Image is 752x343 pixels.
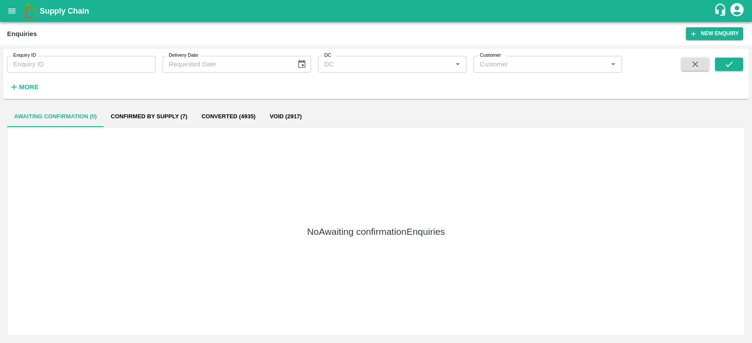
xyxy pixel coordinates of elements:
[7,106,104,127] button: Awaiting confirmation (0)
[169,52,198,59] label: Delivery Date
[686,27,743,40] button: New Enquiry
[194,106,263,127] button: Converted (4935)
[13,52,36,59] label: Enquiry ID
[321,58,449,70] input: DC
[608,58,619,70] button: Open
[40,7,89,15] b: Supply Chain
[104,106,195,127] button: Confirmed by supply (7)
[476,58,605,70] input: Customer
[714,3,729,19] div: customer-support
[452,58,463,70] button: Open
[19,84,39,91] strong: More
[307,226,445,238] h5: No Awaiting confirmation Enquiries
[7,28,37,40] div: Enquiries
[7,56,156,73] input: Enquiry ID
[40,5,714,17] a: Supply Chain
[7,80,41,95] button: More
[163,56,290,73] input: Requested Date
[324,52,331,59] label: DC
[480,52,501,59] label: Customer
[729,2,745,20] div: account of current user
[293,56,310,73] button: Choose date
[22,2,40,20] img: logo
[2,1,22,21] button: open drawer
[263,106,309,127] button: Void (2917)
